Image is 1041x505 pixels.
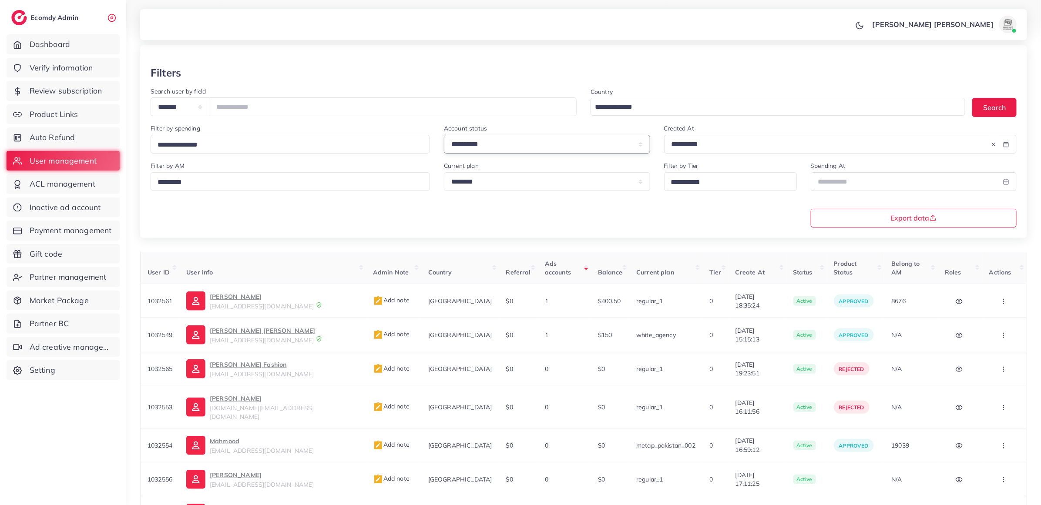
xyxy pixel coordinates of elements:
[210,370,314,378] span: [EMAIL_ADDRESS][DOMAIN_NAME]
[709,403,713,411] span: 0
[186,325,359,344] a: [PERSON_NAME] [PERSON_NAME][EMAIL_ADDRESS][DOMAIN_NAME]
[868,16,1020,33] a: [PERSON_NAME] [PERSON_NAME]avatar
[210,393,359,404] p: [PERSON_NAME]
[428,365,492,373] span: [GEOGRAPHIC_DATA]
[30,318,69,329] span: Partner BC
[891,331,902,339] span: N/A
[148,365,172,373] span: 1032565
[735,398,779,416] span: [DATE] 16:11:56
[598,441,605,449] span: $0
[735,436,779,454] span: [DATE] 16:59:12
[30,295,89,306] span: Market Package
[7,58,120,78] a: Verify information
[373,330,383,340] img: admin_note.cdd0b510.svg
[210,325,315,336] p: [PERSON_NAME] [PERSON_NAME]
[709,475,713,483] span: 0
[30,132,75,143] span: Auto Refund
[186,325,205,344] img: ic-user-info.36bf1079.svg
[709,268,722,276] span: Tier
[735,471,779,488] span: [DATE] 17:11:25
[7,104,120,124] a: Product Links
[428,475,492,483] span: [GEOGRAPHIC_DATA]
[148,331,172,339] span: 1032549
[428,297,492,305] span: [GEOGRAPHIC_DATA]
[545,403,548,411] span: 0
[148,475,172,483] span: 1032556
[735,292,779,310] span: [DATE] 18:35:24
[186,470,205,489] img: ic-user-info.36bf1079.svg
[373,365,410,372] span: Add note
[945,268,961,276] span: Roles
[210,436,314,446] p: Mahmood
[839,332,869,338] span: approved
[30,155,97,167] span: User management
[891,475,902,483] span: N/A
[636,331,676,339] span: white_agency
[210,470,314,480] p: [PERSON_NAME]
[154,138,419,152] input: Search for option
[151,172,430,191] div: Search for option
[811,209,1017,227] button: Export data
[811,161,846,170] label: Spending At
[210,359,314,370] p: [PERSON_NAME] Fashion
[30,365,55,376] span: Setting
[373,440,383,451] img: admin_note.cdd0b510.svg
[11,10,27,25] img: logo
[210,291,314,302] p: [PERSON_NAME]
[709,297,713,305] span: 0
[793,441,816,450] span: active
[148,268,170,276] span: User ID
[709,365,713,373] span: 0
[428,441,492,449] span: [GEOGRAPHIC_DATA]
[506,297,513,305] span: $0
[186,470,359,489] a: [PERSON_NAME][EMAIL_ADDRESS][DOMAIN_NAME]
[891,365,902,373] span: N/A
[506,441,513,449] span: $0
[545,260,571,276] span: Ads accounts
[186,359,205,378] img: ic-user-info.36bf1079.svg
[151,67,181,79] h3: Filters
[793,296,816,306] span: active
[839,404,864,411] span: rejected
[373,474,383,485] img: admin_note.cdd0b510.svg
[210,481,314,488] span: [EMAIL_ADDRESS][DOMAIN_NAME]
[373,296,410,304] span: Add note
[989,268,1011,276] span: Actions
[636,297,663,305] span: regular_1
[793,475,816,484] span: active
[186,291,205,311] img: ic-user-info.36bf1079.svg
[186,436,359,455] a: Mahmood[EMAIL_ADDRESS][DOMAIN_NAME]
[636,441,695,449] span: metap_pakistan_002
[373,268,409,276] span: Admin Note
[148,297,172,305] span: 1032561
[506,365,513,373] span: $0
[598,365,605,373] span: $0
[154,176,419,189] input: Search for option
[839,366,864,372] span: rejected
[11,10,81,25] a: logoEcomdy Admin
[373,330,410,338] span: Add note
[7,81,120,101] a: Review subscription
[186,393,359,421] a: [PERSON_NAME][DOMAIN_NAME][EMAIL_ADDRESS][DOMAIN_NAME]
[186,436,205,455] img: ic-user-info.36bf1079.svg
[591,98,965,116] div: Search for option
[7,244,120,264] a: Gift code
[598,331,612,339] span: $150
[873,19,994,30] p: [PERSON_NAME] [PERSON_NAME]
[839,298,869,304] span: approved
[664,124,695,133] label: Created At
[151,124,200,133] label: Filter by spending
[839,442,869,449] span: approved
[373,402,383,412] img: admin_note.cdd0b510.svg
[598,268,622,276] span: Balance
[7,174,120,194] a: ACL management
[444,161,479,170] label: Current plan
[148,403,172,411] span: 1032553
[891,214,937,221] span: Export data
[668,176,786,189] input: Search for option
[7,291,120,311] a: Market Package
[664,161,698,170] label: Filter by Tier
[316,336,322,342] img: 9CAL8B2pu8EFxCJHYAAAAldEVYdGRhdGU6Y3JlYXRlADIwMjItMTItMDlUMDQ6NTg6MzkrMDA6MDBXSlgLAAAAJXRFWHRkYXR...
[545,365,548,373] span: 0
[428,403,492,411] span: [GEOGRAPHIC_DATA]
